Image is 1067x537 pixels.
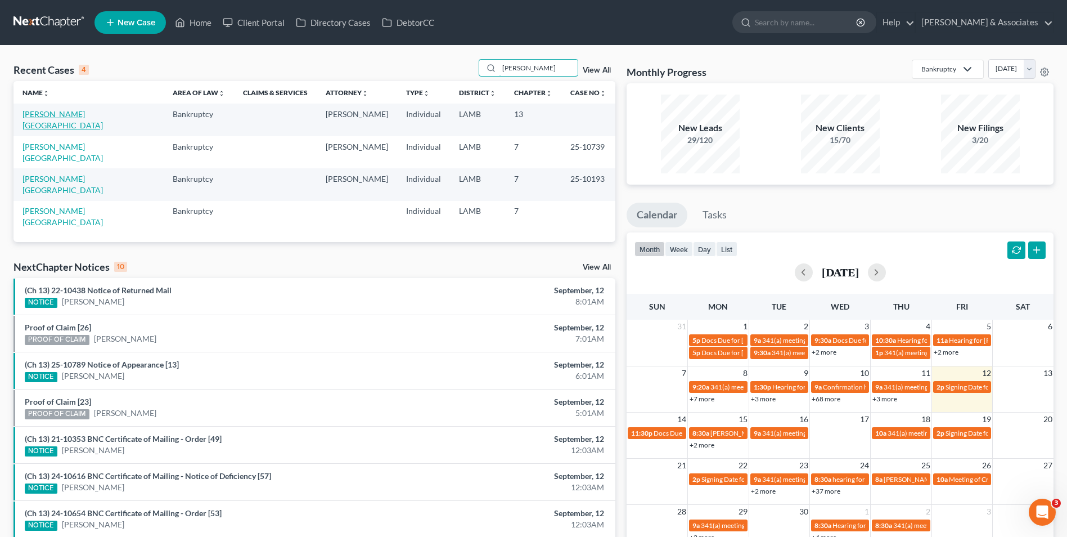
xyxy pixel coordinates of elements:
[362,90,368,97] i: unfold_more
[872,395,897,403] a: +3 more
[798,413,809,426] span: 16
[742,366,749,380] span: 8
[627,65,706,79] h3: Monthly Progress
[1029,499,1056,526] iframe: Intercom live chat
[397,201,450,233] td: Individual
[317,136,397,168] td: [PERSON_NAME]
[801,135,880,146] div: 15/70
[164,201,234,233] td: Bankruptcy
[583,263,611,271] a: View All
[661,135,740,146] div: 29/120
[1042,413,1054,426] span: 20
[859,366,870,380] span: 10
[317,168,397,200] td: [PERSON_NAME]
[418,508,604,519] div: September, 12
[772,302,786,311] span: Tue
[499,60,578,76] input: Search by name...
[701,348,794,357] span: Docs Due for [PERSON_NAME]
[941,122,1020,135] div: New Filings
[762,429,871,437] span: 341(a) meeting for [PERSON_NAME]
[893,302,910,311] span: Thu
[649,302,665,311] span: Sun
[600,90,606,97] i: unfold_more
[921,64,956,74] div: Bankruptcy
[884,383,992,391] span: 341(a) meeting for [PERSON_NAME]
[754,383,771,391] span: 1:30p
[798,459,809,472] span: 23
[985,505,992,518] span: 3
[814,475,831,484] span: 8:30a
[754,475,761,484] span: 9a
[859,413,870,426] span: 17
[1042,366,1054,380] span: 13
[801,122,880,135] div: New Clients
[762,336,871,344] span: 341(a) meeting for [PERSON_NAME]
[920,413,931,426] span: 18
[505,168,561,200] td: 7
[937,475,948,484] span: 10a
[956,302,968,311] span: Fri
[693,241,716,257] button: day
[701,336,794,344] span: Docs Due for [PERSON_NAME]
[450,104,505,136] td: LAMB
[859,459,870,472] span: 24
[884,348,1047,357] span: 341(a) meeting for [PERSON_NAME] [PERSON_NAME]
[772,383,860,391] span: Hearing for [PERSON_NAME]
[418,471,604,482] div: September, 12
[916,12,1053,33] a: [PERSON_NAME] & Associates
[676,505,687,518] span: 28
[716,241,737,257] button: list
[701,521,809,530] span: 341(a) meeting for [PERSON_NAME]
[173,88,225,97] a: Area of Lawunfold_more
[877,12,915,33] a: Help
[13,260,127,274] div: NextChapter Notices
[62,370,124,382] a: [PERSON_NAME]
[754,429,761,437] span: 9a
[737,459,749,472] span: 22
[812,395,840,403] a: +68 more
[1016,302,1030,311] span: Sat
[62,296,124,307] a: [PERSON_NAME]
[489,90,496,97] i: unfold_more
[692,429,709,437] span: 8:30a
[450,201,505,233] td: LAMB
[875,336,896,344] span: 10:30a
[418,482,604,493] div: 12:03AM
[418,322,604,333] div: September, 12
[676,459,687,472] span: 21
[627,203,687,227] a: Calendar
[13,63,89,77] div: Recent Cases
[25,372,57,382] div: NOTICE
[25,521,57,531] div: NOTICE
[897,336,985,344] span: Hearing for [PERSON_NAME]
[25,298,57,308] div: NOTICE
[832,336,960,344] span: Docs Due for [US_STATE][PERSON_NAME]
[681,366,687,380] span: 7
[751,395,776,403] a: +3 more
[888,429,996,437] span: 341(a) meeting for [PERSON_NAME]
[418,519,604,530] div: 12:03AM
[920,366,931,380] span: 11
[692,383,709,391] span: 9:20a
[812,348,836,356] a: +2 more
[692,521,700,530] span: 9a
[397,136,450,168] td: Individual
[875,383,883,391] span: 9a
[814,336,831,344] span: 9:30a
[218,90,225,97] i: unfold_more
[925,505,931,518] span: 2
[22,174,103,195] a: [PERSON_NAME][GEOGRAPHIC_DATA]
[701,475,868,484] span: Signing Date for [PERSON_NAME] and [PERSON_NAME]
[546,90,552,97] i: unfold_more
[25,360,179,369] a: (Ch 13) 25-10789 Notice of Appearance [13]
[665,241,693,257] button: week
[937,336,948,344] span: 11a
[737,413,749,426] span: 15
[505,201,561,233] td: 7
[326,88,368,97] a: Attorneyunfold_more
[234,81,317,104] th: Claims & Services
[875,429,886,437] span: 10a
[710,383,819,391] span: 341(a) meeting for [PERSON_NAME]
[118,19,155,27] span: New Case
[450,136,505,168] td: LAMB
